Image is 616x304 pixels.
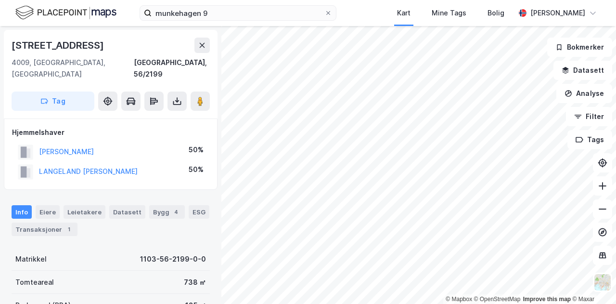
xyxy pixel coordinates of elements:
[568,258,616,304] iframe: Chat Widget
[189,164,204,175] div: 50%
[530,7,585,19] div: [PERSON_NAME]
[15,4,116,21] img: logo.f888ab2527a4732fd821a326f86c7f29.svg
[12,205,32,219] div: Info
[149,205,185,219] div: Bygg
[553,61,612,80] button: Datasett
[36,205,60,219] div: Eiere
[15,253,47,265] div: Matrikkel
[109,205,145,219] div: Datasett
[12,127,209,138] div: Hjemmelshaver
[488,7,504,19] div: Bolig
[152,6,324,20] input: Søk på adresse, matrikkel, gårdeiere, leietakere eller personer
[184,277,206,288] div: 738 ㎡
[64,225,74,234] div: 1
[189,205,209,219] div: ESG
[446,296,472,303] a: Mapbox
[523,296,571,303] a: Improve this map
[566,107,612,126] button: Filter
[134,57,210,80] div: [GEOGRAPHIC_DATA], 56/2199
[15,277,54,288] div: Tomteareal
[474,296,521,303] a: OpenStreetMap
[189,144,204,156] div: 50%
[171,207,181,217] div: 4
[432,7,466,19] div: Mine Tags
[12,38,106,53] div: [STREET_ADDRESS]
[397,7,411,19] div: Kart
[140,253,206,265] div: 1103-56-2199-0-0
[547,38,612,57] button: Bokmerker
[12,223,77,236] div: Transaksjoner
[12,92,94,111] button: Tag
[12,57,134,80] div: 4009, [GEOGRAPHIC_DATA], [GEOGRAPHIC_DATA]
[567,130,612,149] button: Tags
[64,205,105,219] div: Leietakere
[556,84,612,103] button: Analyse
